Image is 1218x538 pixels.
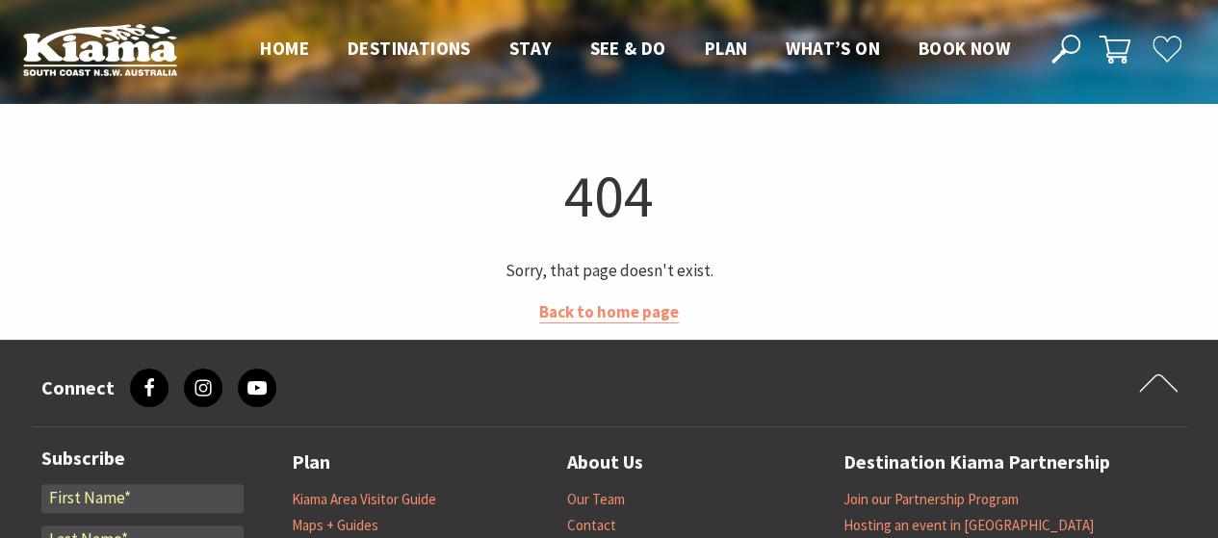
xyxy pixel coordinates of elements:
[41,376,115,399] h3: Connect
[843,447,1110,478] a: Destination Kiama Partnership
[919,37,1010,60] span: Book now
[23,23,177,76] img: Kiama Logo
[41,484,244,513] input: First Name*
[786,37,880,60] span: What’s On
[41,447,244,470] h3: Subscribe
[260,37,309,60] span: Home
[589,37,665,60] span: See & Do
[567,516,616,535] a: Contact
[567,447,643,478] a: About Us
[292,447,330,478] a: Plan
[567,490,625,509] a: Our Team
[843,490,1019,509] a: Join our Partnership Program
[843,516,1094,535] a: Hosting an event in [GEOGRAPHIC_DATA]
[241,34,1029,65] nav: Main Menu
[39,157,1179,235] h1: 404
[348,37,471,60] span: Destinations
[39,258,1179,284] p: Sorry, that page doesn't exist.
[292,490,436,509] a: Kiama Area Visitor Guide
[509,37,552,60] span: Stay
[292,516,378,535] a: Maps + Guides
[539,301,679,323] a: Back to home page
[705,37,748,60] span: Plan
